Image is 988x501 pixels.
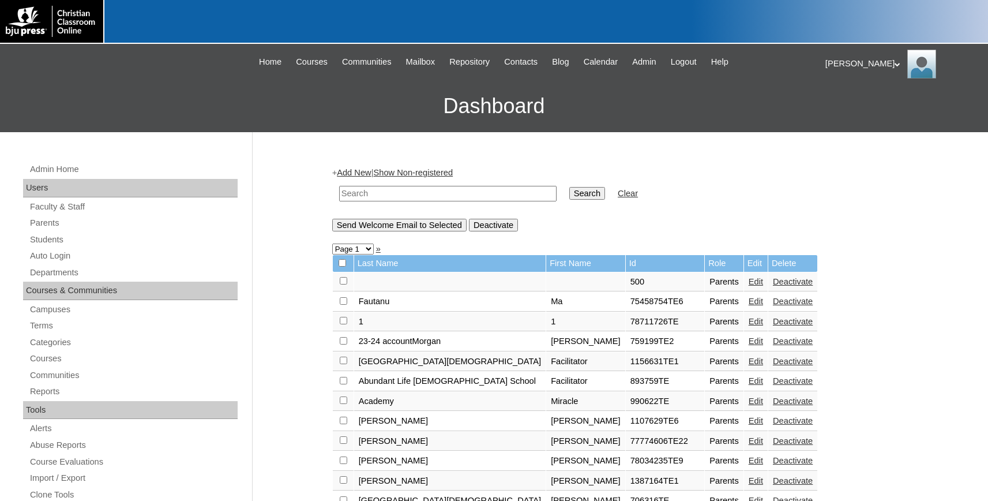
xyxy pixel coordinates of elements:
[29,471,238,485] a: Import / Export
[29,233,238,247] a: Students
[546,451,625,471] td: [PERSON_NAME]
[23,179,238,197] div: Users
[584,55,618,69] span: Calendar
[253,55,287,69] a: Home
[6,80,982,132] h3: Dashboard
[546,392,625,412] td: Miracle
[339,186,557,201] input: Search
[29,352,238,366] a: Courses
[337,168,371,177] a: Add New
[626,472,705,491] td: 1387164TE1
[400,55,441,69] a: Mailbox
[546,412,625,431] td: [PERSON_NAME]
[749,476,763,485] a: Edit
[336,55,397,69] a: Communities
[354,312,546,332] td: 1
[546,312,625,332] td: 1
[749,376,763,386] a: Edit
[626,272,705,292] td: 500
[546,352,625,372] td: Facilitator
[29,249,238,263] a: Auto Login
[768,255,817,272] td: Delete
[552,55,569,69] span: Blog
[907,50,936,78] img: Karen Lawton
[23,401,238,420] div: Tools
[773,416,813,425] a: Deactivate
[749,277,763,286] a: Edit
[546,372,625,391] td: Facilitator
[626,312,705,332] td: 78711726TE
[773,337,813,346] a: Deactivate
[705,472,743,491] td: Parents
[749,456,763,465] a: Edit
[444,55,495,69] a: Repository
[546,472,625,491] td: [PERSON_NAME]
[705,372,743,391] td: Parents
[449,55,490,69] span: Repository
[705,352,743,372] td: Parents
[469,219,518,231] input: Deactivate
[626,292,705,312] td: 75458754TE6
[705,255,743,272] td: Role
[354,392,546,412] td: Academy
[546,255,625,272] td: First Name
[632,55,656,69] span: Admin
[626,332,705,352] td: 759199TE2
[773,317,813,326] a: Deactivate
[29,266,238,280] a: Departments
[705,412,743,431] td: Parents
[546,55,574,69] a: Blog
[578,55,623,69] a: Calendar
[626,372,705,391] td: 893759TE
[705,432,743,451] td: Parents
[354,372,546,391] td: Abundant Life [DEMOGRAPHIC_DATA] School
[332,167,903,231] div: + |
[29,162,238,177] a: Admin Home
[354,412,546,431] td: [PERSON_NAME]
[6,6,97,37] img: logo-white.png
[29,302,238,317] a: Campuses
[29,335,238,350] a: Categories
[626,352,705,372] td: 1156631TE1
[705,292,743,312] td: Parents
[29,384,238,399] a: Reports
[705,272,743,292] td: Parents
[29,216,238,230] a: Parents
[569,187,605,200] input: Search
[29,455,238,469] a: Course Evaluations
[773,297,813,306] a: Deactivate
[749,397,763,406] a: Edit
[29,368,238,383] a: Communities
[749,357,763,366] a: Edit
[29,319,238,333] a: Terms
[354,352,546,372] td: [GEOGRAPHIC_DATA][DEMOGRAPHIC_DATA]
[825,50,976,78] div: [PERSON_NAME]
[671,55,697,69] span: Logout
[373,168,453,177] a: Show Non-registered
[296,55,328,69] span: Courses
[705,392,743,412] td: Parents
[773,376,813,386] a: Deactivate
[749,297,763,306] a: Edit
[290,55,333,69] a: Courses
[29,421,238,436] a: Alerts
[332,219,467,231] input: Send Welcome Email to Selected
[354,472,546,491] td: [PERSON_NAME]
[773,397,813,406] a: Deactivate
[29,438,238,453] a: Abuse Reports
[705,312,743,332] td: Parents
[665,55,703,69] a: Logout
[705,332,743,352] td: Parents
[354,451,546,471] td: [PERSON_NAME]
[376,244,381,253] a: »
[504,55,538,69] span: Contacts
[29,200,238,214] a: Faculty & Staff
[773,476,813,485] a: Deactivate
[626,55,662,69] a: Admin
[773,436,813,446] a: Deactivate
[626,412,705,431] td: 1107629TE6
[342,55,392,69] span: Communities
[773,277,813,286] a: Deactivate
[546,332,625,352] td: [PERSON_NAME]
[749,436,763,446] a: Edit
